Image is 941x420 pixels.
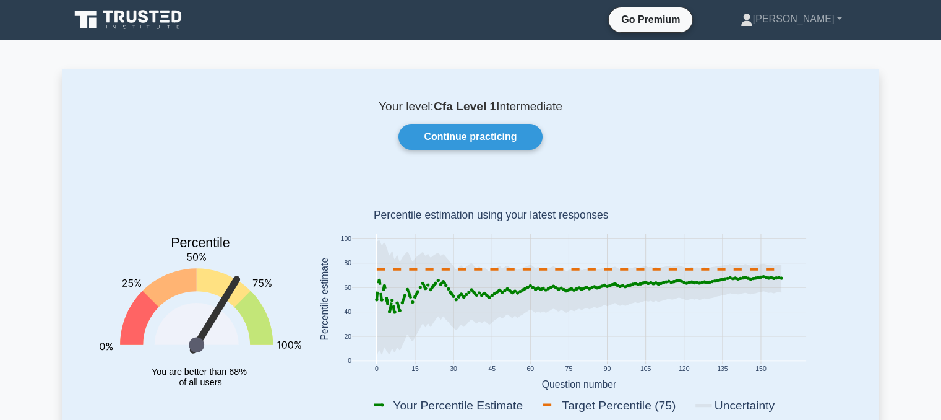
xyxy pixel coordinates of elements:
[373,209,608,222] text: Percentile estimation using your latest responses
[374,366,378,373] text: 0
[348,358,351,365] text: 0
[340,235,351,242] text: 100
[344,333,351,340] text: 20
[152,367,247,377] tspan: You are better than 68%
[526,366,534,373] text: 60
[344,309,351,316] text: 40
[171,236,230,251] text: Percentile
[614,12,687,27] a: Go Premium
[450,366,457,373] text: 30
[411,366,419,373] text: 15
[319,258,329,341] text: Percentile estimate
[755,366,767,373] text: 150
[344,260,351,267] text: 80
[541,379,616,390] text: Question number
[603,366,611,373] text: 90
[344,284,351,291] text: 60
[711,7,872,32] a: [PERSON_NAME]
[679,366,690,373] text: 120
[434,100,496,113] b: Cfa Level 1
[179,377,221,387] tspan: of all users
[640,366,651,373] text: 105
[717,366,728,373] text: 135
[92,99,849,114] p: Your level: Intermediate
[565,366,572,373] text: 75
[398,124,542,150] a: Continue practicing
[488,366,496,373] text: 45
